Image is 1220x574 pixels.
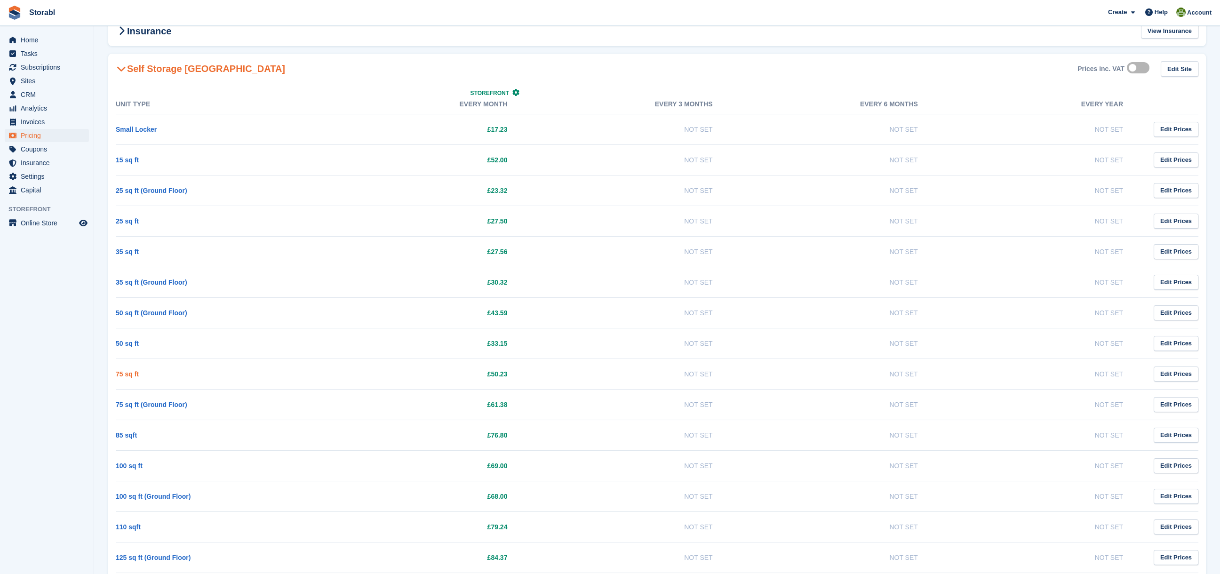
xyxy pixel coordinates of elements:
td: Not Set [937,328,1142,359]
a: Edit Prices [1154,367,1198,382]
td: Not Set [732,328,937,359]
td: Not Set [732,267,937,297]
span: Sites [21,74,77,88]
span: Create [1108,8,1127,17]
td: Not Set [937,420,1142,450]
a: 35 sq ft [116,248,139,255]
a: Edit Prices [1154,458,1198,474]
a: Edit Prices [1154,397,1198,413]
a: menu [5,47,89,60]
td: Not Set [526,267,731,297]
td: Not Set [526,359,731,389]
a: Edit Prices [1154,428,1198,443]
td: Not Set [937,481,1142,511]
td: Not Set [937,114,1142,144]
img: stora-icon-8386f47178a22dfd0bd8f6a31ec36ba5ce8667c1dd55bd0f319d3a0aa187defe.svg [8,6,22,20]
th: Every month [321,95,526,114]
a: Edit Prices [1154,183,1198,199]
a: menu [5,115,89,128]
td: Not Set [732,236,937,267]
a: 50 sq ft [116,340,139,347]
a: 25 sq ft (Ground Floor) [116,187,187,194]
a: 100 sq ft [116,462,143,470]
td: £23.32 [321,175,526,206]
a: Edit Prices [1154,519,1198,535]
td: Not Set [937,236,1142,267]
td: Not Set [732,420,937,450]
span: Online Store [21,216,77,230]
td: Not Set [526,481,731,511]
td: £69.00 [321,450,526,481]
td: Not Set [937,359,1142,389]
td: Not Set [526,511,731,542]
td: £61.38 [321,389,526,420]
td: £27.56 [321,236,526,267]
a: menu [5,88,89,101]
th: Every 3 months [526,95,731,114]
td: Not Set [526,114,731,144]
td: Not Set [526,236,731,267]
td: £33.15 [321,328,526,359]
td: Not Set [937,542,1142,573]
a: Edit Prices [1154,122,1198,137]
a: Preview store [78,217,89,229]
h2: Self Storage [GEOGRAPHIC_DATA] [116,63,285,74]
td: £50.23 [321,359,526,389]
td: Not Set [732,481,937,511]
td: £17.23 [321,114,526,144]
a: Edit Site [1161,61,1198,77]
span: Subscriptions [21,61,77,74]
span: Home [21,33,77,47]
a: menu [5,170,89,183]
td: Not Set [937,511,1142,542]
a: menu [5,143,89,156]
a: Small Locker [116,126,157,133]
td: £27.50 [321,206,526,236]
a: 75 sq ft [116,370,139,378]
a: 15 sq ft [116,156,139,164]
td: Not Set [937,267,1142,297]
a: Edit Prices [1154,152,1198,168]
td: Not Set [937,450,1142,481]
div: Prices inc. VAT [1077,65,1124,73]
td: Not Set [526,175,731,206]
span: Coupons [21,143,77,156]
td: Not Set [526,420,731,450]
td: Not Set [732,450,937,481]
a: Edit Prices [1154,550,1198,566]
td: £84.37 [321,542,526,573]
a: 110 sqft [116,523,141,531]
span: Account [1187,8,1212,17]
td: Not Set [937,297,1142,328]
a: 35 sq ft (Ground Floor) [116,279,187,286]
a: menu [5,74,89,88]
span: Pricing [21,129,77,142]
td: Not Set [732,175,937,206]
a: menu [5,102,89,115]
h2: Insurance [116,25,171,37]
a: 85 sqft [116,431,137,439]
span: Storefront [8,205,94,214]
td: £79.24 [321,511,526,542]
a: Storefront [470,90,520,96]
td: £76.80 [321,420,526,450]
td: Not Set [526,450,731,481]
a: menu [5,129,89,142]
span: Analytics [21,102,77,115]
td: £52.00 [321,144,526,175]
td: £68.00 [321,481,526,511]
span: Help [1155,8,1168,17]
a: menu [5,33,89,47]
td: Not Set [732,359,937,389]
td: Not Set [526,389,731,420]
td: Not Set [526,297,731,328]
span: Insurance [21,156,77,169]
td: £30.32 [321,267,526,297]
a: 100 sq ft (Ground Floor) [116,493,191,500]
a: Edit Prices [1154,214,1198,229]
td: Not Set [937,389,1142,420]
a: menu [5,61,89,74]
a: 50 sq ft (Ground Floor) [116,309,187,317]
a: Storabl [25,5,59,20]
th: Every 6 months [732,95,937,114]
